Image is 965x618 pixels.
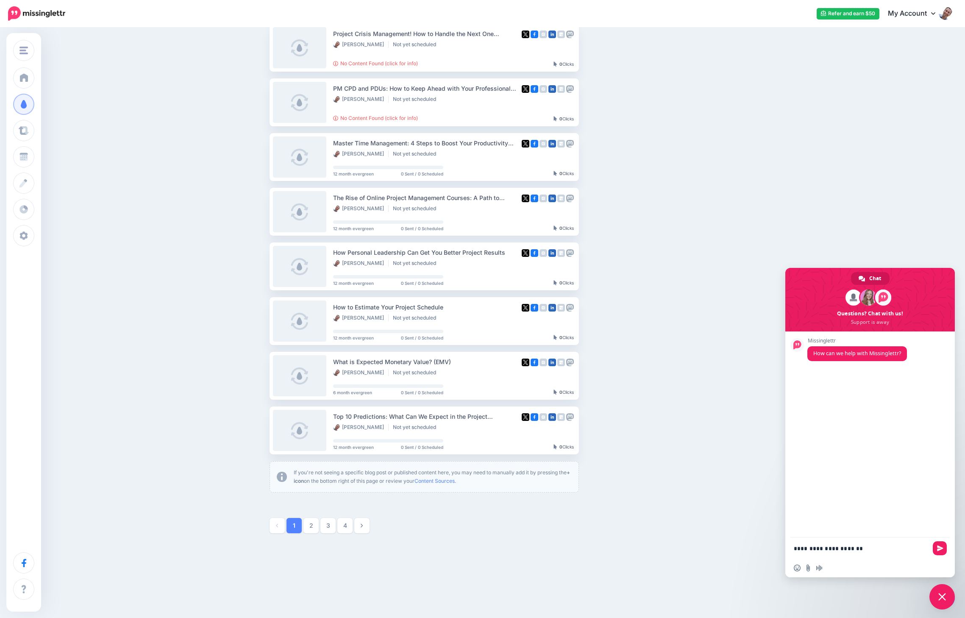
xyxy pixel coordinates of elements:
[414,478,455,484] a: Content Sources
[333,193,519,203] div: The Rise of Online Project Management Courses: A Path to Advancing Your Nursing MBA
[807,338,907,344] span: Missinglettr
[557,304,565,312] img: google_business-grey-square.png
[869,272,881,285] span: Chat
[401,336,443,340] span: 0 Sent / 0 Scheduled
[553,225,557,231] img: pointer-grey-darker.png
[393,260,440,267] li: Not yet scheduled
[522,413,529,421] img: twitter-square.png
[540,359,547,366] img: instagram-grey-square.png
[559,444,562,449] b: 0
[333,336,374,340] span: 12 month evergreen
[566,359,574,366] img: mastodon-grey-square.png
[401,445,443,449] span: 0 Sent / 0 Scheduled
[333,150,389,157] li: [PERSON_NAME]
[333,281,374,285] span: 12 month evergreen
[553,226,574,231] div: Clicks
[553,390,557,395] img: pointer-grey-darker.png
[559,335,562,340] b: 0
[553,445,574,450] div: Clicks
[933,541,947,555] span: Send
[531,195,538,202] img: facebook-square.png
[531,413,538,421] img: facebook-square.png
[553,171,557,176] img: pointer-grey-darker.png
[320,518,336,533] a: 3
[879,3,952,24] a: My Account
[8,6,65,21] img: Missinglettr
[548,195,556,202] img: linkedin-square.png
[540,85,547,93] img: instagram-grey-square.png
[333,172,374,176] span: 12 month evergreen
[522,31,529,38] img: twitter-square.png
[559,280,562,285] b: 0
[557,359,565,366] img: google_business-grey-square.png
[557,195,565,202] img: google_business-grey-square.png
[557,85,565,93] img: google_business-grey-square.png
[333,445,374,449] span: 12 month evergreen
[548,85,556,93] img: linkedin-square.png
[559,225,562,231] b: 0
[393,315,440,321] li: Not yet scheduled
[805,565,812,571] span: Send a file
[401,172,443,176] span: 0 Sent / 0 Scheduled
[794,565,801,571] span: Insert an emoji
[559,61,562,67] b: 0
[557,31,565,38] img: google_business-grey-square.png
[531,359,538,366] img: facebook-square.png
[393,150,440,157] li: Not yet scheduled
[393,205,440,212] li: Not yet scheduled
[333,248,519,257] div: How Personal Leadership Can Get You Better Project Results
[553,280,557,285] img: pointer-grey-darker.png
[294,468,572,485] p: If you're not seeing a specific blog post or published content here, you may need to manually add...
[531,140,538,148] img: facebook-square.png
[566,304,574,312] img: mastodon-grey-square.png
[566,195,574,202] img: mastodon-grey-square.png
[553,117,574,122] div: Clicks
[566,31,574,38] img: mastodon-grey-square.png
[401,281,443,285] span: 0 Sent / 0 Scheduled
[540,413,547,421] img: instagram-grey-square.png
[566,249,574,257] img: mastodon-grey-square.png
[553,116,557,121] img: pointer-grey-darker.png
[794,545,928,552] textarea: Compose your message...
[333,41,389,48] li: [PERSON_NAME]
[553,61,557,67] img: pointer-grey-darker.png
[566,85,574,93] img: mastodon-grey-square.png
[333,60,418,67] a: No Content Found (click for info)
[277,472,287,482] img: info-circle-grey.png
[393,369,440,376] li: Not yet scheduled
[333,205,389,212] li: [PERSON_NAME]
[293,523,295,529] strong: 1
[553,335,557,340] img: pointer-grey-darker.png
[531,249,538,257] img: facebook-square.png
[816,565,823,571] span: Audio message
[851,272,890,285] div: Chat
[817,8,879,19] a: Refer and earn $50
[19,47,28,54] img: menu.png
[548,359,556,366] img: linkedin-square.png
[540,249,547,257] img: instagram-grey-square.png
[548,140,556,148] img: linkedin-square.png
[531,31,538,38] img: facebook-square.png
[553,335,574,340] div: Clicks
[333,260,389,267] li: [PERSON_NAME]
[337,518,353,533] a: 4
[553,62,574,67] div: Clicks
[559,390,562,395] b: 0
[333,424,389,431] li: [PERSON_NAME]
[553,444,557,449] img: pointer-grey-darker.png
[540,31,547,38] img: instagram-grey-square.png
[333,84,519,93] div: PM CPD and PDUs: How to Keep Ahead with Your Professional Development
[522,359,529,366] img: twitter-square.png
[393,41,440,48] li: Not yet scheduled
[553,281,574,286] div: Clicks
[333,29,519,39] div: Project Crisis Management! How to Handle the Next One Confidently
[557,413,565,421] img: google_business-grey-square.png
[540,195,547,202] img: instagram-grey-square.png
[294,469,570,484] b: + icon
[559,116,562,121] b: 0
[548,304,556,312] img: linkedin-square.png
[531,85,538,93] img: facebook-square.png
[401,390,443,395] span: 0 Sent / 0 Scheduled
[557,249,565,257] img: google_business-grey-square.png
[557,140,565,148] img: google_business-grey-square.png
